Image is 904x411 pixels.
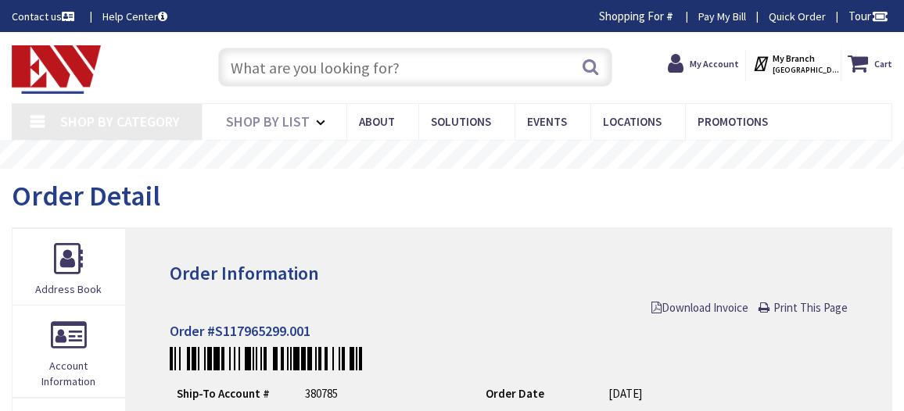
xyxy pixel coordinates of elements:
a: Cart [848,49,892,77]
a: Download Invoice [651,299,748,316]
span: Shopping For [599,9,664,23]
a: Quick Order [769,9,826,24]
rs-layer: Free Same Day Pickup at 19 Locations [316,147,586,163]
span: Download Invoice [651,300,748,315]
a: Help Center [102,9,167,24]
span: Promotions [698,114,768,129]
a: Pay My Bill [698,9,746,24]
h4: Order #S117965299.001 [170,323,848,339]
span: Tour [848,9,888,23]
span: [GEOGRAPHIC_DATA], [GEOGRAPHIC_DATA] [773,65,839,75]
span: Shop By List [226,113,310,130]
span: Events [527,114,567,129]
img: Electrical Wholesalers, Inc. [12,45,101,94]
span: About [359,114,395,129]
strong: # [666,9,673,23]
h1: Order Detail [12,180,160,212]
span: Solutions [431,114,491,129]
strong: My Branch [773,52,815,64]
a: Account Information [13,306,125,397]
span: Address Book [35,282,102,296]
div: My Branch [GEOGRAPHIC_DATA], [GEOGRAPHIC_DATA] [752,49,834,77]
img: zZhmFUflR+VH7QygMAWZ4FRe3AaVwAAAAASUVORK5CYII= [170,347,362,370]
strong: Order Date [486,386,544,401]
td: [DATE] [602,379,719,408]
span: Locations [603,114,662,129]
span: Account Information [41,359,95,388]
td: 380785 [299,379,479,408]
span: Shop By Category [60,113,180,130]
a: Contact us [12,9,77,24]
a: My Account [668,49,739,77]
a: Address Book [13,229,125,305]
strong: Ship-To Account # [177,386,270,401]
strong: My Account [690,58,739,70]
a: Print This Page [759,299,848,316]
strong: Cart [874,49,892,77]
h3: Order Information [170,263,848,284]
input: What are you looking for? [218,48,612,87]
span: Print This Page [773,300,848,315]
